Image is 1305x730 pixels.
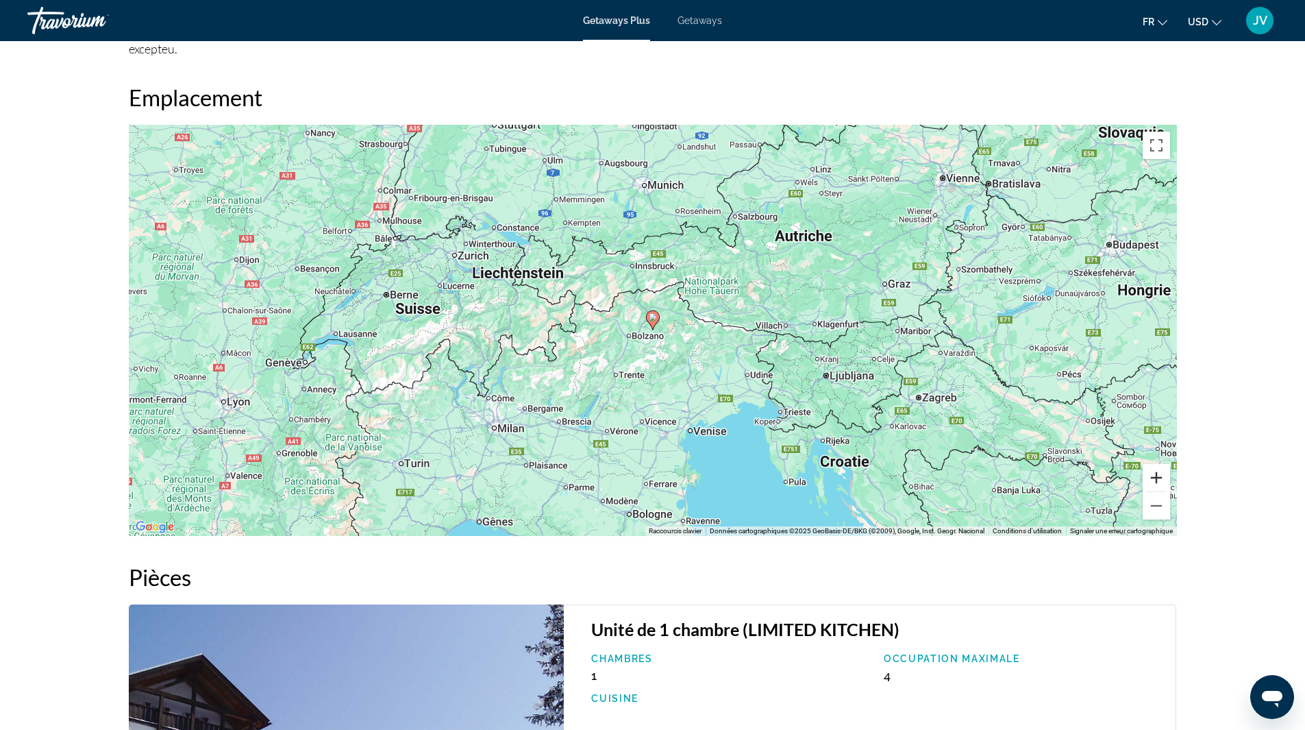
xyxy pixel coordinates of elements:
[27,3,164,38] a: Travorium
[132,518,177,536] a: Ouvrir cette zone dans Google Maps (dans une nouvelle fenêtre)
[678,15,722,26] a: Getaways
[583,15,650,26] a: Getaways Plus
[1143,12,1167,32] button: Change language
[591,668,597,683] span: 1
[710,527,984,535] span: Données cartographiques ©2025 GeoBasis-DE/BKG (©2009), Google, Inst. Geogr. Nacional
[132,518,177,536] img: Google
[1188,12,1221,32] button: Change currency
[591,693,870,704] p: Cuisine
[1070,527,1173,535] a: Signaler une erreur cartographique
[1253,14,1267,27] span: JV
[1143,132,1170,159] button: Passer en plein écran
[884,668,891,683] span: 4
[993,527,1062,535] a: Conditions d'utilisation (s'ouvre dans un nouvel onglet)
[1143,464,1170,491] button: Zoom avant
[591,653,870,664] p: Chambres
[591,619,1162,640] h3: Unité de 1 chambre (LIMITED KITCHEN)
[884,653,1163,664] p: Occupation maximale
[129,84,1177,111] h2: Emplacement
[1242,6,1278,35] button: User Menu
[1188,16,1208,27] span: USD
[1250,675,1294,719] iframe: Bouton de lancement de la fenêtre de messagerie
[649,526,701,536] button: Raccourcis clavier
[1143,492,1170,520] button: Zoom arrière
[129,563,1177,591] h2: Pièces
[1143,16,1154,27] span: fr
